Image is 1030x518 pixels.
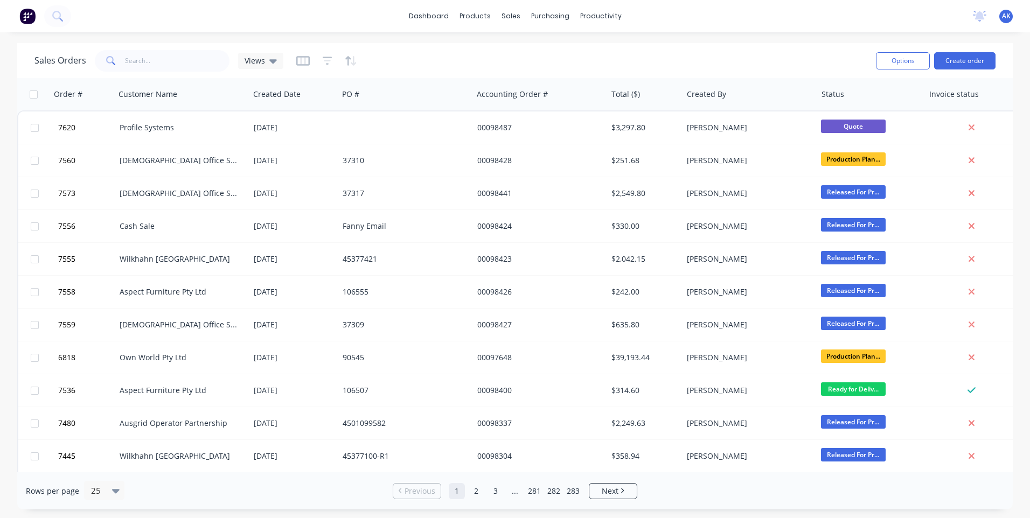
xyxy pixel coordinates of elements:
span: Views [245,55,265,66]
div: [PERSON_NAME] [687,254,806,264]
div: $3,297.80 [611,122,674,133]
div: 45377421 [343,254,462,264]
span: 7560 [58,155,75,166]
div: 90545 [343,352,462,363]
span: Released For Pr... [821,284,886,297]
div: [DEMOGRAPHIC_DATA] Office Systems [120,319,239,330]
div: [DATE] [254,188,334,199]
span: 6818 [58,352,75,363]
div: 106507 [343,385,462,396]
a: Page 3 [488,483,504,499]
div: [PERSON_NAME] [687,122,806,133]
div: $2,249.63 [611,418,674,429]
div: Profile Systems [120,122,239,133]
div: productivity [575,8,627,24]
span: 7536 [58,385,75,396]
button: 7559 [55,309,120,341]
div: Ausgrid Operator Partnership [120,418,239,429]
span: Released For Pr... [821,415,886,429]
div: $330.00 [611,221,674,232]
button: 6818 [55,341,120,374]
div: Order # [54,89,82,100]
button: 7620 [55,111,120,144]
div: sales [496,8,526,24]
span: 7573 [58,188,75,199]
button: 7556 [55,210,120,242]
button: 7480 [55,407,120,439]
div: [PERSON_NAME] [687,385,806,396]
span: Released For Pr... [821,448,886,461]
a: Page 281 [526,483,542,499]
div: [PERSON_NAME] [687,286,806,297]
span: Ready for Deliv... [821,382,886,396]
span: 7555 [58,254,75,264]
a: Jump forward [507,483,523,499]
a: Page 283 [565,483,581,499]
div: Invoice status [929,89,979,100]
div: Status [822,89,844,100]
div: 00098304 [477,451,597,461]
h1: Sales Orders [34,55,86,66]
div: 00098423 [477,254,597,264]
span: Production Plan... [821,349,886,363]
div: [DATE] [254,122,334,133]
div: [DATE] [254,418,334,429]
div: Fanny Email [343,221,462,232]
div: products [454,8,496,24]
div: Cash Sale [120,221,239,232]
div: [PERSON_NAME] [687,352,806,363]
div: Total ($) [611,89,640,100]
div: purchasing [526,8,575,24]
div: Aspect Furniture Pty Ltd [120,385,239,396]
div: $2,042.15 [611,254,674,264]
a: Next page [589,486,637,496]
span: Released For Pr... [821,185,886,199]
div: 00098426 [477,286,597,297]
div: 37317 [343,188,462,199]
span: 7556 [58,221,75,232]
div: $242.00 [611,286,674,297]
span: Quote [821,120,886,133]
div: 00097648 [477,352,597,363]
div: [DEMOGRAPHIC_DATA] Office Systems [120,188,239,199]
a: Page 1 is your current page [449,483,465,499]
a: Page 282 [546,483,562,499]
a: Page 2 [468,483,484,499]
div: 00098424 [477,221,597,232]
div: [PERSON_NAME] [687,188,806,199]
div: $358.94 [611,451,674,461]
div: 45377100-R1 [343,451,462,461]
div: [DATE] [254,385,334,396]
div: [DEMOGRAPHIC_DATA] Office Systems [120,155,239,166]
div: [DATE] [254,352,334,363]
div: PO # [342,89,359,100]
div: [PERSON_NAME] [687,319,806,330]
div: 00098427 [477,319,597,330]
div: [DATE] [254,451,334,461]
span: Released For Pr... [821,218,886,232]
div: Own World Pty Ltd [120,352,239,363]
span: AK [1002,11,1011,21]
div: 00098400 [477,385,597,396]
div: [DATE] [254,254,334,264]
div: 00098428 [477,155,597,166]
button: Create order [934,52,996,69]
div: 4501099582 [343,418,462,429]
button: 7560 [55,144,120,177]
span: 7445 [58,451,75,461]
div: [PERSON_NAME] [687,418,806,429]
div: 00098337 [477,418,597,429]
span: Released For Pr... [821,317,886,330]
div: $251.68 [611,155,674,166]
button: 7445 [55,440,120,472]
button: 7555 [55,243,120,275]
div: Created Date [253,89,301,100]
div: 37309 [343,319,462,330]
div: [DATE] [254,221,334,232]
ul: Pagination [388,483,642,499]
button: 7558 [55,276,120,308]
div: Aspect Furniture Pty Ltd [120,286,239,297]
span: 7480 [58,418,75,429]
div: $314.60 [611,385,674,396]
div: [PERSON_NAME] [687,155,806,166]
